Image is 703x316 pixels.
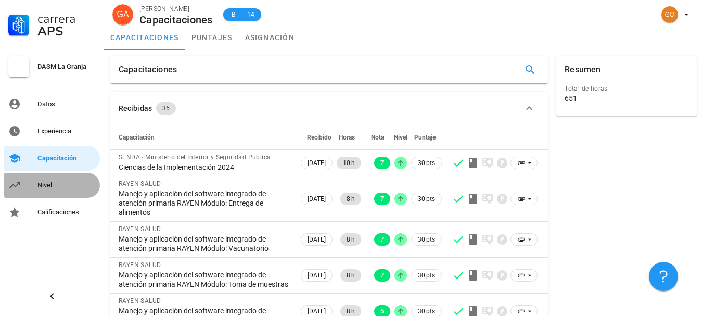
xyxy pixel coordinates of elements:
span: RAYEN SALUD [119,261,161,269]
div: Capacitación [37,154,96,162]
span: RAYEN SALUD [119,225,161,233]
span: 8 h [347,233,355,246]
span: 7 [380,269,384,282]
span: 30 pts [418,158,435,168]
span: [DATE] [308,157,326,169]
span: Recibido [307,134,331,141]
div: Calificaciones [37,208,96,217]
span: 30 pts [418,270,435,281]
div: Datos [37,100,96,108]
a: Capacitación [4,146,100,171]
span: 8 h [347,193,355,205]
th: Recibido [299,125,335,150]
div: Manejo y aplicación del software integrado de atención primaria RAYEN Módulo: Vacunatorio [119,234,290,253]
div: avatar [661,6,678,23]
div: Manejo y aplicación del software integrado de atención primaria RAYEN Módulo: Toma de muestras [119,270,290,289]
a: puntajes [185,25,239,50]
div: Manejo y aplicación del software integrado de atención primaria RAYEN Módulo: Entrega de alimentos [119,189,290,217]
span: 35 [162,102,170,115]
span: [DATE] [308,193,326,205]
div: DASM La Granja [37,62,96,71]
span: 7 [380,193,384,205]
span: 14 [247,9,255,20]
a: asignación [239,25,301,50]
span: Nivel [394,134,407,141]
span: Puntaje [414,134,436,141]
div: Total de horas [565,83,688,94]
div: Resumen [565,56,600,83]
div: Nivel [37,181,96,189]
span: B [229,9,238,20]
a: Nivel [4,173,100,198]
th: Puntaje [409,125,444,150]
th: Nota [363,125,392,150]
div: Capacitaciones [139,14,213,26]
span: RAYEN SALUD [119,180,161,187]
div: APS [37,25,96,37]
a: Datos [4,92,100,117]
th: Capacitación [110,125,299,150]
span: [DATE] [308,234,326,245]
div: Ciencias de la Implementación 2024 [119,162,290,172]
span: 7 [380,157,384,169]
div: avatar [112,4,133,25]
span: 30 pts [418,194,435,204]
th: Nivel [392,125,409,150]
span: Nota [371,134,384,141]
span: SENDA - Ministerio del Interior y Seguridad Publica [119,154,271,161]
a: Calificaciones [4,200,100,225]
th: Horas [335,125,363,150]
span: GA [117,4,129,25]
div: Recibidas [119,103,152,114]
span: 30 pts [418,234,435,245]
button: Recibidas 35 [110,92,548,125]
div: Carrera [37,12,96,25]
div: Capacitaciones [119,56,177,83]
div: 651 [565,94,577,103]
span: Horas [339,134,355,141]
span: [DATE] [308,270,326,281]
span: Capacitación [119,134,155,141]
span: 8 h [347,269,355,282]
div: Experiencia [37,127,96,135]
a: capacitaciones [104,25,185,50]
div: [PERSON_NAME] [139,4,213,14]
span: 7 [380,233,384,246]
span: 10 h [343,157,355,169]
span: RAYEN SALUD [119,297,161,305]
a: Experiencia [4,119,100,144]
